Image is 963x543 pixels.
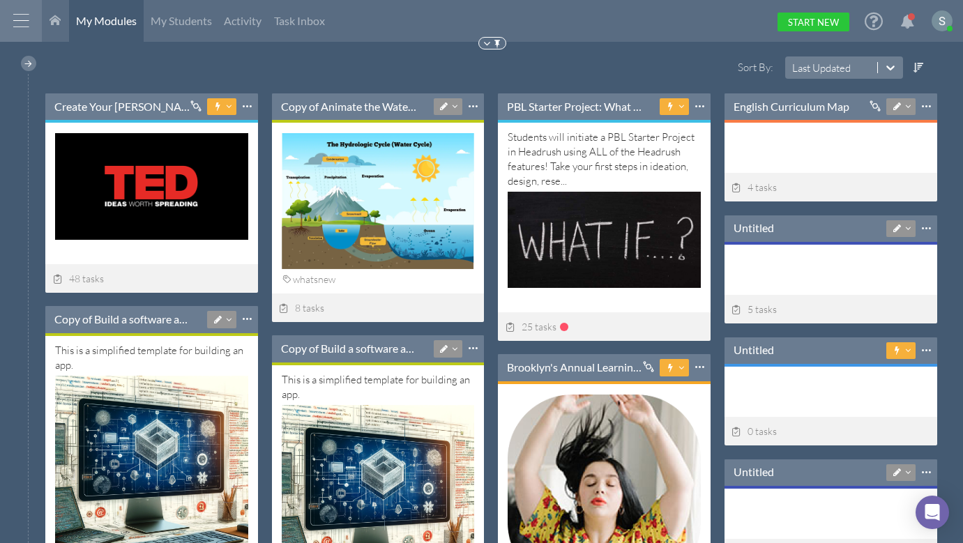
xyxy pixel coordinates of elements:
span: Activity [224,14,261,27]
span: 0 tasks [731,425,778,437]
img: summary thumbnail [508,192,701,288]
a: Copy of Build a software app [54,312,190,327]
div: Last Updated [792,61,851,75]
span: 48 tasks [52,273,104,284]
a: Copy of Build a software app [281,341,417,356]
a: Brooklyn's Annual Learning Plan [507,360,643,375]
div: Students will initiate a PBL Starter Project in Headrush using ALL of the Headrush features! Take... [508,130,701,284]
a: Create Your [PERSON_NAME] Talk----- [54,99,190,114]
a: Copy of Animate the Water Cycle - At Start [281,99,417,114]
label: Sort By: [712,60,777,75]
a: Start New [778,13,849,31]
a: Untitled [734,464,774,480]
a: Untitled [734,342,774,358]
span: My Students [151,14,212,27]
span: 5 tasks [731,303,778,315]
span: Task Inbox [274,14,325,27]
div: Open Intercom Messenger [916,496,949,529]
img: summary thumbnail [55,133,248,240]
span: 8 tasks [279,302,325,314]
a: English Curriculum Map [734,99,849,114]
a: Untitled [734,220,774,236]
img: Pin to Top [492,38,503,49]
div: whatsnew [282,271,338,288]
img: ACg8ocKKX03B5h8i416YOfGGRvQH7qkhkMU_izt_hUWC0FdG_LDggA=s96-c [932,10,953,31]
span: 25 tasks [505,321,556,332]
span: 4 tasks [731,181,778,193]
span: My Modules [76,14,137,27]
img: summary thumbnail [282,133,475,269]
a: PBL Starter Project: What if? [507,99,643,114]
